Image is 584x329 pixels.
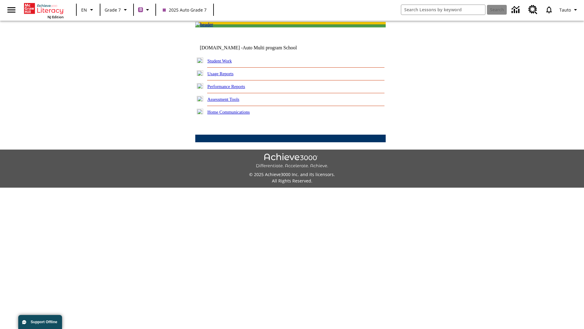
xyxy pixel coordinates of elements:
button: Profile/Settings [557,4,582,15]
span: NJ Edition [47,15,64,19]
a: Home Communications [207,110,250,115]
a: Performance Reports [207,84,245,89]
img: plus.gif [197,96,203,101]
img: plus.gif [197,83,203,89]
button: Boost Class color is purple. Change class color [136,4,154,15]
td: [DOMAIN_NAME] - [200,45,312,51]
a: Assessment Tools [207,97,239,102]
span: EN [81,7,87,13]
span: 2025 Auto Grade 7 [163,7,207,13]
a: Data Center [508,2,525,18]
span: Grade 7 [105,7,121,13]
img: header [195,22,213,27]
a: Resource Center, Will open in new tab [525,2,541,18]
button: Grade: Grade 7, Select a grade [102,4,131,15]
div: Home [24,2,64,19]
a: Notifications [541,2,557,18]
button: Open side menu [2,1,20,19]
a: Usage Reports [207,71,234,76]
input: search field [401,5,485,15]
a: Student Work [207,58,232,63]
img: plus.gif [197,58,203,63]
span: B [139,6,142,13]
img: plus.gif [197,70,203,76]
button: Language: EN, Select a language [78,4,98,15]
nobr: Auto Multi program School [243,45,297,50]
img: Achieve3000 Differentiate Accelerate Achieve [256,153,328,169]
button: Support Offline [18,315,62,329]
img: plus.gif [197,109,203,114]
span: Tauto [559,7,571,13]
span: Support Offline [31,320,57,324]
